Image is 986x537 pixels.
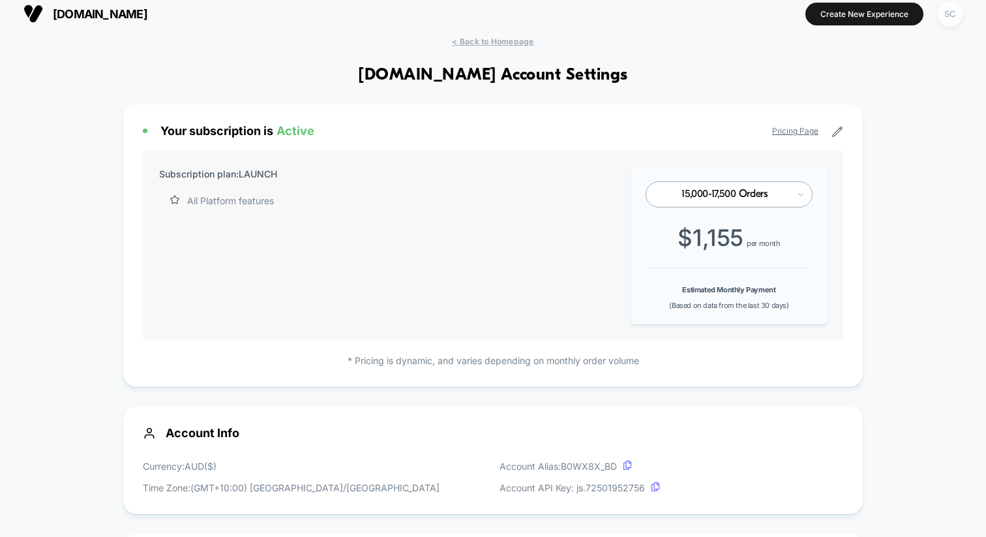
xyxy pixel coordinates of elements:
p: Subscription plan: LAUNCH [159,167,277,181]
span: (Based on data from the last 30 days) [669,301,788,310]
img: Visually logo [23,4,43,23]
div: 15,000-17,500 Orders [661,189,788,201]
p: Time Zone: (GMT+10:00) [GEOGRAPHIC_DATA]/[GEOGRAPHIC_DATA] [143,481,440,495]
p: Currency: AUD ( $ ) [143,459,440,473]
span: Active [276,124,314,138]
p: * Pricing is dynamic, and varies depending on monthly order volume [143,354,843,367]
span: [DOMAIN_NAME] [53,7,147,21]
button: [DOMAIN_NAME] [20,3,151,24]
p: Account Alias: B0WX8X_BD [500,459,660,473]
button: SC [933,1,966,27]
a: Pricing Page [772,126,818,136]
p: All Platform features [187,194,274,207]
button: Create New Experience [805,3,923,25]
span: < Back to Homepage [452,37,533,46]
p: Account API Key: js. 72501952756 [500,481,660,495]
span: Account Info [143,426,843,440]
span: $ 1,155 [678,224,743,251]
div: SC [937,1,963,27]
h1: [DOMAIN_NAME] Account Settings [358,66,627,85]
span: Your subscription is [160,124,314,138]
b: Estimated Monthly Payment [682,285,775,294]
span: per month [747,239,780,248]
